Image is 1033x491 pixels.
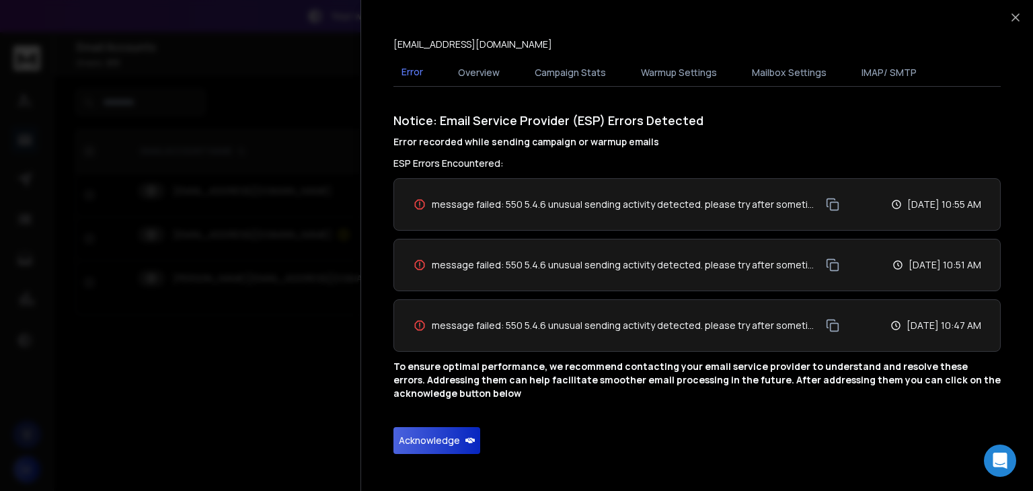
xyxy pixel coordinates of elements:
[744,58,835,87] button: Mailbox Settings
[432,198,818,211] span: message failed: 550 5.4.6 unusual sending activity detected. please try after sometime. <a href=[...
[907,198,981,211] p: [DATE] 10:55 AM
[432,319,818,332] span: message failed: 550 5.4.6 unusual sending activity detected. please try after sometime. <a href=[...
[393,360,1001,400] p: To ensure optimal performance, we recommend contacting your email service provider to understand ...
[393,57,431,88] button: Error
[450,58,508,87] button: Overview
[633,58,725,87] button: Warmup Settings
[432,258,818,272] span: message failed: 550 5.4.6 unusual sending activity detected. please try after sometime. <a href=[...
[393,135,1001,149] h4: Error recorded while sending campaign or warmup emails
[393,38,552,51] p: [EMAIL_ADDRESS][DOMAIN_NAME]
[853,58,925,87] button: IMAP/ SMTP
[909,258,981,272] p: [DATE] 10:51 AM
[984,445,1016,477] div: Open Intercom Messenger
[393,157,1001,170] h3: ESP Errors Encountered:
[393,427,480,454] button: Acknowledge
[527,58,614,87] button: Campaign Stats
[907,319,981,332] p: [DATE] 10:47 AM
[393,111,1001,149] h1: Notice: Email Service Provider (ESP) Errors Detected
